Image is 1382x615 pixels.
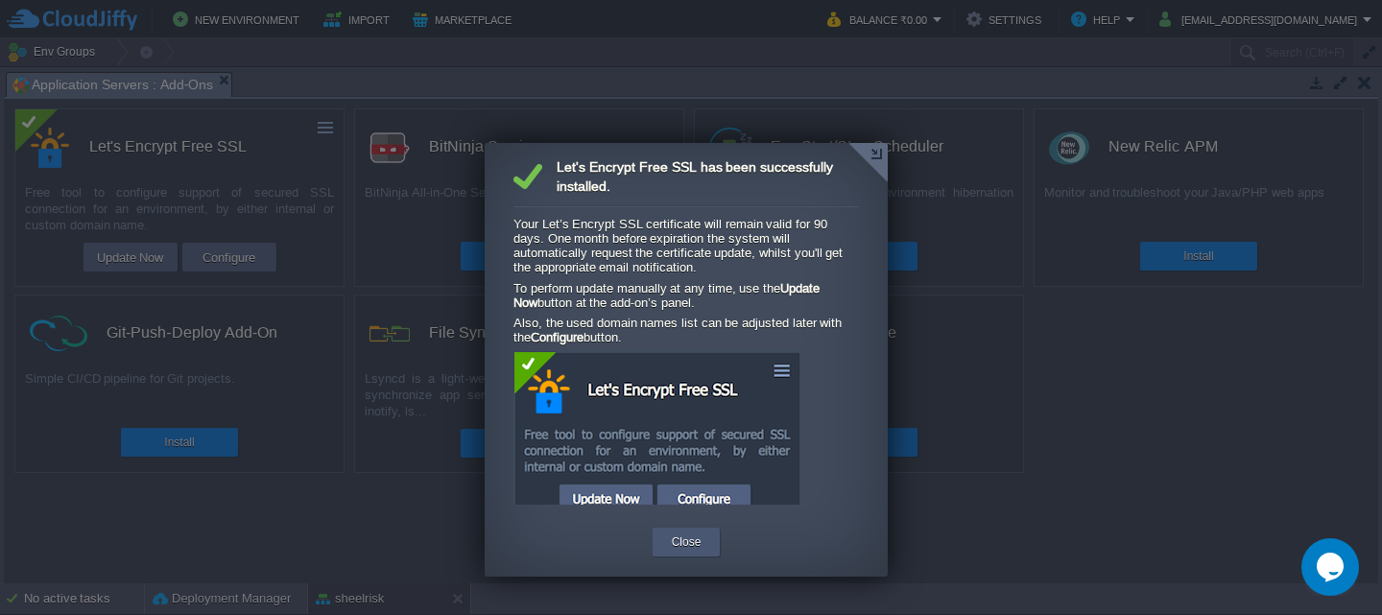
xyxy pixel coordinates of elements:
[513,351,801,529] img: Let's encrypt addon configuration
[1301,538,1363,596] iframe: chat widget
[531,330,584,344] strong: Configure
[513,281,820,310] strong: Update Now
[513,281,846,310] p: To perform update manually at any time, use the button at the add-on’s panel.
[513,316,846,344] p: Also, the used domain names list can be adjusted later with the button.
[672,532,702,552] button: Close
[513,157,859,196] label: Let's Encrypt Free SSL has been successfully installed.
[513,217,846,274] p: Your Let’s Encrypt SSL certificate will remain valid for 90 days. One month before expiration the...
